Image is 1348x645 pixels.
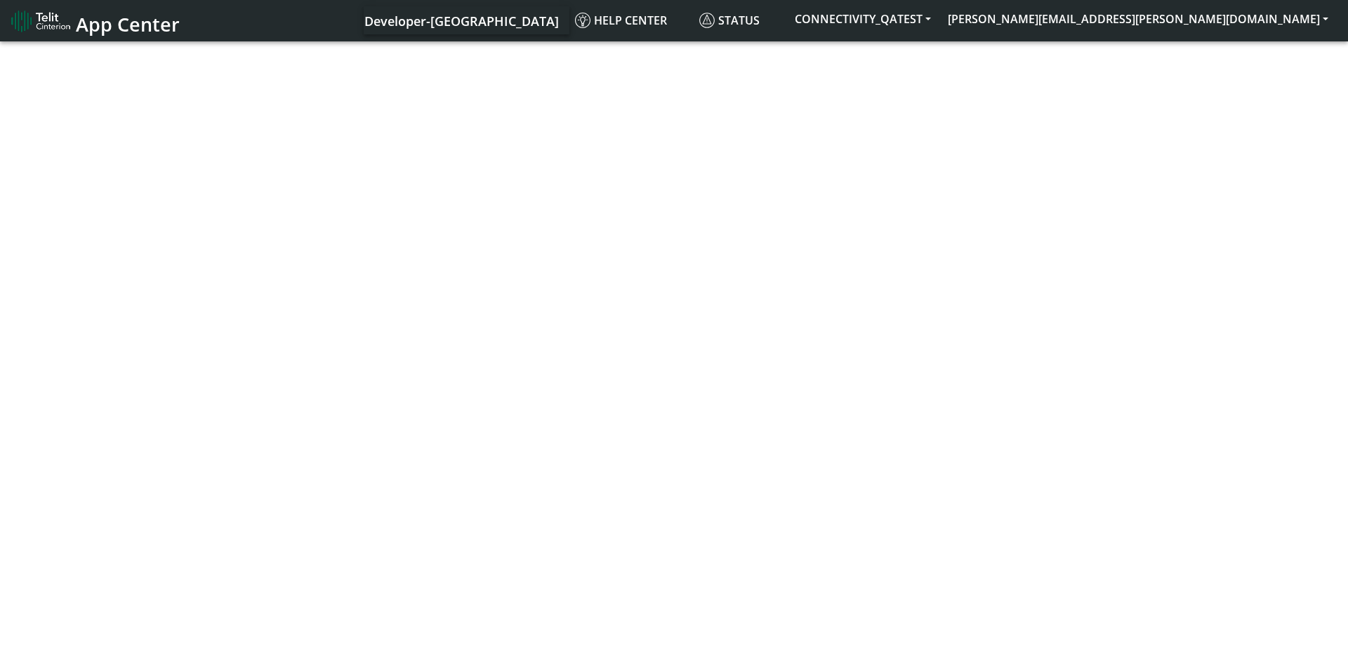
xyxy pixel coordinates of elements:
button: [PERSON_NAME][EMAIL_ADDRESS][PERSON_NAME][DOMAIN_NAME] [939,6,1337,32]
a: App Center [11,6,178,36]
img: logo-telit-cinterion-gw-new.png [11,10,70,32]
a: Help center [569,6,694,34]
img: knowledge.svg [575,13,590,28]
span: Help center [575,13,667,28]
span: Status [699,13,760,28]
span: Developer-[GEOGRAPHIC_DATA] [364,13,559,29]
a: Status [694,6,786,34]
button: CONNECTIVITY_QATEST [786,6,939,32]
span: App Center [76,11,180,37]
img: status.svg [699,13,715,28]
a: Your current platform instance [364,6,558,34]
